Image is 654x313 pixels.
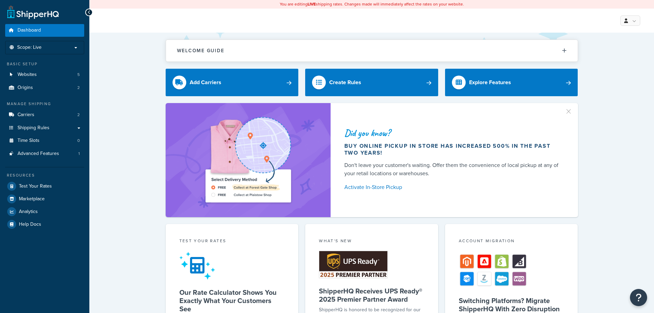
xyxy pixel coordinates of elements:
span: Time Slots [18,138,40,144]
span: Shipping Rules [18,125,49,131]
a: Activate In-Store Pickup [344,182,562,192]
button: Welcome Guide [166,40,578,62]
h5: Our Rate Calculator Shows You Exactly What Your Customers See [179,288,285,313]
span: 5 [77,72,80,78]
div: Test your rates [179,238,285,246]
a: Add Carriers [166,69,299,96]
b: LIVE [308,1,316,7]
a: Advanced Features1 [5,147,84,160]
div: Add Carriers [190,78,221,87]
a: Marketplace [5,193,84,205]
div: Manage Shipping [5,101,84,107]
a: Shipping Rules [5,122,84,134]
li: Websites [5,68,84,81]
span: 1 [78,151,80,157]
span: 2 [77,85,80,91]
div: Account Migration [459,238,564,246]
div: Resources [5,172,84,178]
div: Buy online pickup in store has increased 500% in the past two years! [344,143,562,156]
li: Advanced Features [5,147,84,160]
a: Websites5 [5,68,84,81]
a: Dashboard [5,24,84,37]
div: Create Rules [329,78,361,87]
span: Carriers [18,112,34,118]
div: Basic Setup [5,61,84,67]
li: Origins [5,81,84,94]
span: Marketplace [19,196,45,202]
h2: Welcome Guide [177,48,224,53]
span: Test Your Rates [19,183,52,189]
div: What's New [319,238,424,246]
li: Carriers [5,109,84,121]
div: Explore Features [469,78,511,87]
a: Explore Features [445,69,578,96]
a: Origins2 [5,81,84,94]
a: Create Rules [305,69,438,96]
a: Time Slots0 [5,134,84,147]
div: Did you know? [344,128,562,138]
span: Help Docs [19,222,41,227]
span: Advanced Features [18,151,59,157]
img: ad-shirt-map-b0359fc47e01cab431d101c4b569394f6a03f54285957d908178d52f29eb9668.png [186,113,310,207]
div: Don't leave your customer's waiting. Offer them the convenience of local pickup at any of your re... [344,161,562,178]
span: Origins [18,85,33,91]
h5: ShipperHQ Receives UPS Ready® 2025 Premier Partner Award [319,287,424,303]
a: Help Docs [5,218,84,231]
span: 0 [77,138,80,144]
span: Scope: Live [17,45,42,51]
a: Test Your Rates [5,180,84,192]
a: Analytics [5,205,84,218]
span: Websites [18,72,37,78]
li: Time Slots [5,134,84,147]
span: 2 [77,112,80,118]
a: Carriers2 [5,109,84,121]
h5: Switching Platforms? Migrate ShipperHQ With Zero Disruption [459,297,564,313]
span: Analytics [19,209,38,215]
button: Open Resource Center [630,289,647,306]
span: Dashboard [18,27,41,33]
